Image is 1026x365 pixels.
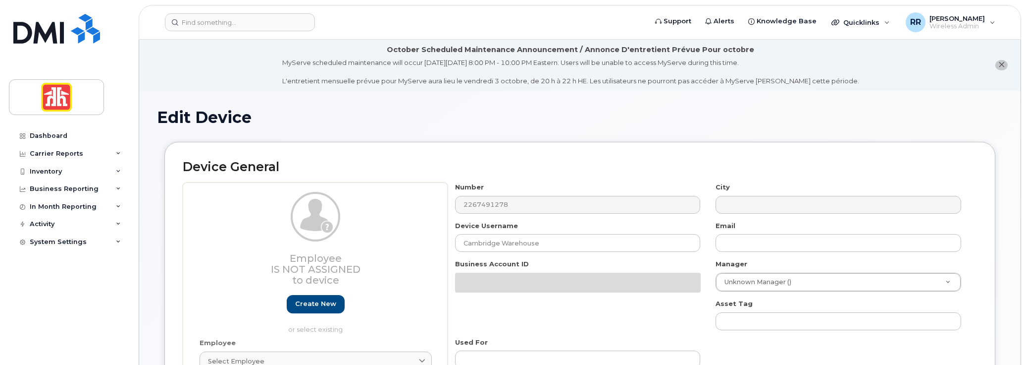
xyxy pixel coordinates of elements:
label: Device Username [455,221,518,231]
p: or select existing [200,325,432,334]
label: Number [455,182,484,192]
label: Employee [200,338,236,348]
h2: Device General [183,160,977,174]
label: Manager [716,259,747,269]
label: Asset Tag [716,299,753,308]
span: to device [292,274,339,286]
button: close notification [995,60,1008,70]
a: Create new [287,295,345,313]
span: Unknown Manager () [718,278,791,287]
h3: Employee [200,253,432,286]
a: Unknown Manager () [716,273,961,291]
div: MyServe scheduled maintenance will occur [DATE][DATE] 8:00 PM - 10:00 PM Eastern. Users will be u... [282,58,859,86]
label: City [716,182,730,192]
span: Is not assigned [271,263,360,275]
label: Email [716,221,735,231]
label: Business Account ID [455,259,529,269]
div: October Scheduled Maintenance Announcement / Annonce D'entretient Prévue Pour octobre [387,45,754,55]
label: Used For [455,338,488,347]
h1: Edit Device [157,109,1003,126]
